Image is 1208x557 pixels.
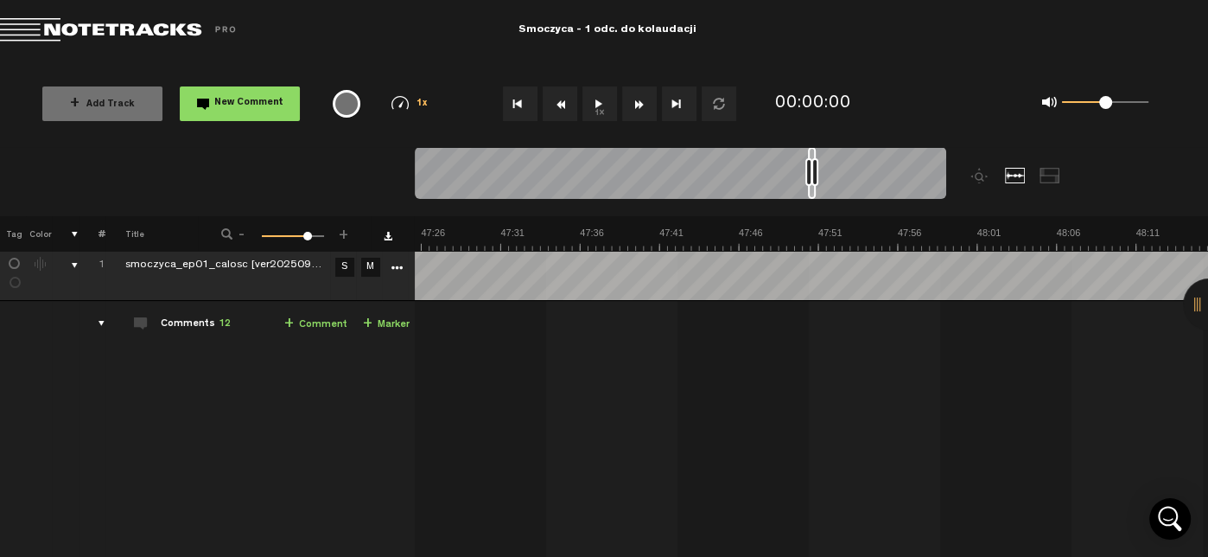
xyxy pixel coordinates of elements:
div: 00:00:00 [775,92,851,117]
td: Change the color of the waveform [26,231,52,301]
th: Title [105,216,198,251]
span: Add Track [70,100,135,110]
span: - [235,227,249,237]
a: S [335,258,354,277]
button: Go to end [662,86,696,121]
button: New Comment [180,86,300,121]
th: Color [26,216,52,251]
div: Change the color of the waveform [29,257,54,272]
td: Click to edit the title smoczyca_ep01_calosc [ver20250903] [105,231,330,301]
span: 12 [219,319,231,330]
td: Click to change the order number 1 [79,231,105,301]
button: Loop [702,86,736,121]
a: Marker [363,315,410,335]
span: New Comment [214,99,283,108]
div: Comments [161,317,231,332]
img: speedometer.svg [391,96,409,110]
div: 1x [372,96,448,111]
th: # [79,216,105,251]
div: Click to edit the title [125,258,350,275]
div: comments, stamps & drawings [54,257,81,274]
span: 1x [416,99,428,109]
td: comments, stamps & drawings [52,231,79,301]
button: 1x [582,86,617,121]
a: More [388,259,404,274]
button: Rewind [543,86,577,121]
div: Open Intercom Messenger [1149,498,1191,540]
a: Comment [284,315,347,335]
button: Go to beginning [503,86,537,121]
span: + [70,97,79,111]
button: +Add Track [42,86,162,121]
a: Download comments [384,232,392,240]
div: {{ tooltip_message }} [333,90,360,118]
div: Click to change the order number [81,258,108,274]
span: + [284,317,294,331]
span: + [337,227,351,237]
button: Fast Forward [622,86,657,121]
span: + [363,317,372,331]
div: comments [81,315,108,332]
a: M [361,258,380,277]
